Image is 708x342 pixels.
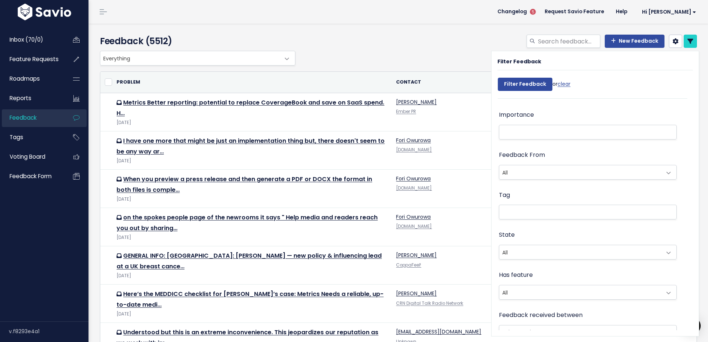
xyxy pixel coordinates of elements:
[610,6,633,17] a: Help
[499,150,545,161] label: Feedback From
[117,195,387,203] div: [DATE]
[117,213,378,232] a: on the spokes people page of the newrooms it says " Help media and readers reach you out by sharing…
[100,35,292,48] h4: Feedback (5512)
[498,78,552,91] input: Filter Feedback
[537,35,600,48] input: Search feedback...
[499,285,662,299] span: All
[396,262,421,268] a: CoppaFeel!
[10,55,59,63] span: Feature Requests
[2,129,61,146] a: Tags
[117,272,387,280] div: [DATE]
[9,322,88,341] div: v.f8293e4a1
[499,245,662,259] span: All
[499,325,677,340] input: Choose dates
[2,109,61,126] a: Feedback
[499,310,583,321] label: Feedback received between
[396,223,432,229] a: [DOMAIN_NAME]
[499,270,533,281] label: Has feature
[396,300,463,306] a: CRN Digital Talk Radio Network
[117,157,387,165] div: [DATE]
[117,310,387,318] div: [DATE]
[396,109,416,114] a: Ember PR
[16,4,73,20] img: logo-white.9d6f32f41409.svg
[2,31,61,48] a: Inbox (70/0)
[10,153,45,161] span: Voting Board
[499,110,534,120] label: Importance
[396,147,432,153] a: [DOMAIN_NAME]
[499,165,677,180] span: All
[10,75,40,82] span: Roadmaps
[117,234,387,241] div: [DATE]
[117,98,384,117] a: Metrics Better reporting: potential to replace CoverageBook and save on SaaS spend. H…
[497,9,527,14] span: Changelog
[117,119,387,127] div: [DATE]
[633,6,702,18] a: Hi [PERSON_NAME]
[10,36,43,43] span: Inbox (70/0)
[112,72,392,93] th: Problem
[396,213,431,221] a: Fori Owurowa
[2,148,61,165] a: Voting Board
[396,175,431,182] a: Fori Owurowa
[642,9,696,15] span: Hi [PERSON_NAME]
[2,70,61,87] a: Roadmaps
[117,251,382,271] a: GENERAL INFO: [GEOGRAPHIC_DATA]: [PERSON_NAME] — new policy & influencing lead at a UK breast cance…
[10,114,37,121] span: Feedback
[396,328,481,335] a: [EMAIL_ADDRESS][DOMAIN_NAME]
[100,51,280,65] span: Everything
[498,74,570,98] div: or
[539,6,610,17] a: Request Savio Feature
[10,172,52,180] span: Feedback form
[396,137,431,144] a: Fori Owurowa
[605,35,664,48] a: New Feedback
[499,245,677,260] span: All
[499,165,662,179] span: All
[10,94,31,102] span: Reports
[499,285,677,300] span: All
[117,137,385,156] a: I have one more that might be just an implementation thing but, there doesn't seem to be any way ar…
[2,90,61,107] a: Reports
[396,185,432,191] a: [DOMAIN_NAME]
[100,51,295,66] span: Everything
[396,290,437,297] a: [PERSON_NAME]
[117,175,372,194] a: When you preview a press release and then generate a PDF or DOCX the format in both files is comple…
[392,72,492,93] th: Contact
[499,230,515,240] label: State
[530,9,536,15] span: 5
[396,251,437,259] a: [PERSON_NAME]
[499,190,510,201] label: Tag
[558,80,570,88] a: clear
[2,51,61,68] a: Feature Requests
[10,133,23,141] span: Tags
[117,290,383,309] a: Here’s the MEDDICC checklist for [PERSON_NAME]’s case: Metrics Needs a reliable, up-to-date medi…
[497,58,541,65] strong: Filter Feedback
[2,168,61,185] a: Feedback form
[396,98,437,106] a: [PERSON_NAME]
